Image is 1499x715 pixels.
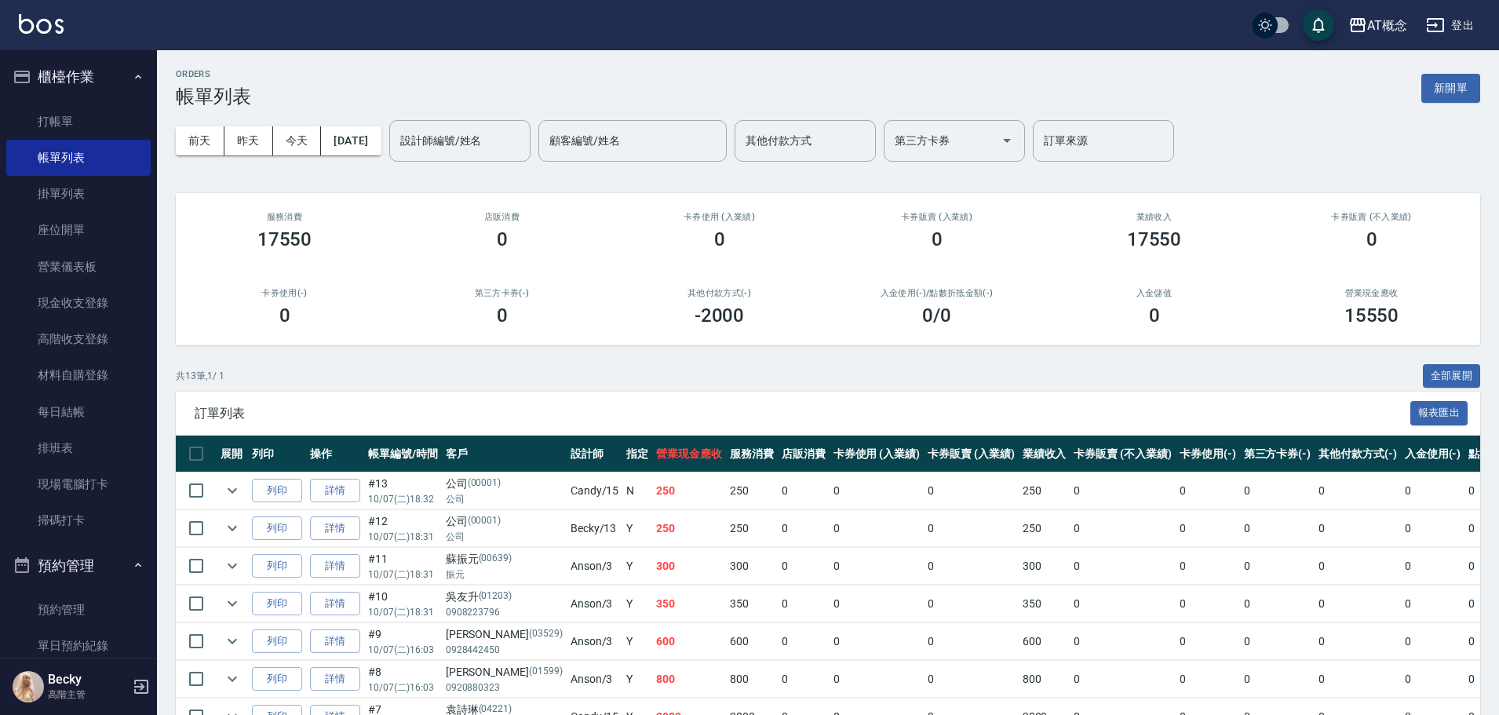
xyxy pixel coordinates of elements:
h5: Becky [48,672,128,688]
h2: 店販消費 [412,212,592,222]
td: Y [622,585,652,622]
td: 0 [924,472,1019,509]
button: save [1303,9,1334,41]
td: 600 [652,623,726,660]
a: 材料自購登錄 [6,357,151,393]
td: Anson /3 [567,623,623,660]
td: 250 [726,510,778,547]
button: 今天 [273,126,322,155]
h3: 0 [497,305,508,326]
a: 報表匯出 [1410,405,1468,420]
th: 第三方卡券(-) [1240,436,1315,472]
h3: 0 /0 [922,305,951,326]
a: 單日預約紀錄 [6,628,151,664]
td: 0 [1240,510,1315,547]
p: (03529) [529,626,563,643]
h3: 0 [497,228,508,250]
td: 0 [830,510,925,547]
button: [DATE] [321,126,381,155]
h2: 第三方卡券(-) [412,288,592,298]
td: 0 [830,623,925,660]
a: 詳情 [310,554,360,578]
p: 0908223796 [446,605,563,619]
td: 600 [1019,623,1070,660]
h3: -2000 [695,305,745,326]
a: 掛單列表 [6,176,151,212]
td: Y [622,661,652,698]
th: 營業現金應收 [652,436,726,472]
td: 0 [1176,661,1240,698]
td: 0 [1315,585,1401,622]
td: 0 [1315,661,1401,698]
th: 其他付款方式(-) [1315,436,1401,472]
td: 0 [1401,623,1465,660]
a: 排班表 [6,430,151,466]
button: 昨天 [224,126,273,155]
p: 公司 [446,492,563,506]
th: 客戶 [442,436,567,472]
p: 10/07 (二) 16:03 [368,643,438,657]
td: 0 [924,623,1019,660]
p: 10/07 (二) 18:31 [368,567,438,582]
a: 現場電腦打卡 [6,466,151,502]
th: 帳單編號/時間 [364,436,442,472]
td: 0 [1070,661,1175,698]
td: 800 [726,661,778,698]
th: 卡券販賣 (不入業績) [1070,436,1175,472]
p: 公司 [446,530,563,544]
td: #13 [364,472,442,509]
img: Logo [19,14,64,34]
td: #8 [364,661,442,698]
td: 0 [1240,661,1315,698]
span: 訂單列表 [195,406,1410,421]
td: 0 [778,548,830,585]
td: 0 [1070,548,1175,585]
td: 0 [1401,510,1465,547]
td: N [622,472,652,509]
h2: 卡券販賣 (入業績) [847,212,1027,222]
td: 350 [652,585,726,622]
td: 0 [1240,548,1315,585]
h3: 0 [279,305,290,326]
td: 0 [1315,623,1401,660]
td: 0 [778,661,830,698]
button: Open [994,128,1019,153]
button: expand row [221,554,244,578]
td: 0 [778,623,830,660]
td: #9 [364,623,442,660]
button: 列印 [252,629,302,654]
button: expand row [221,629,244,653]
td: 800 [652,661,726,698]
a: 詳情 [310,629,360,654]
p: (00639) [479,551,512,567]
td: 0 [1401,661,1465,698]
button: 列印 [252,479,302,503]
div: 公司 [446,513,563,530]
p: 0920880323 [446,680,563,695]
button: 登出 [1420,11,1480,40]
td: 0 [924,585,1019,622]
button: 報表匯出 [1410,401,1468,425]
td: 800 [1019,661,1070,698]
button: 列印 [252,516,302,541]
div: [PERSON_NAME] [446,664,563,680]
td: Y [622,510,652,547]
p: 10/07 (二) 16:03 [368,680,438,695]
td: 0 [924,661,1019,698]
div: 吳友升 [446,589,563,605]
a: 打帳單 [6,104,151,140]
button: 新開單 [1421,74,1480,103]
td: 250 [726,472,778,509]
td: 0 [1315,472,1401,509]
h2: 入金使用(-) /點數折抵金額(-) [847,288,1027,298]
a: 現金收支登錄 [6,285,151,321]
a: 帳單列表 [6,140,151,176]
td: 0 [1315,548,1401,585]
a: 詳情 [310,667,360,691]
a: 詳情 [310,592,360,616]
td: 0 [1070,510,1175,547]
h2: 卡券販賣 (不入業績) [1282,212,1461,222]
h3: 17550 [257,228,312,250]
th: 操作 [306,436,364,472]
td: 250 [652,510,726,547]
